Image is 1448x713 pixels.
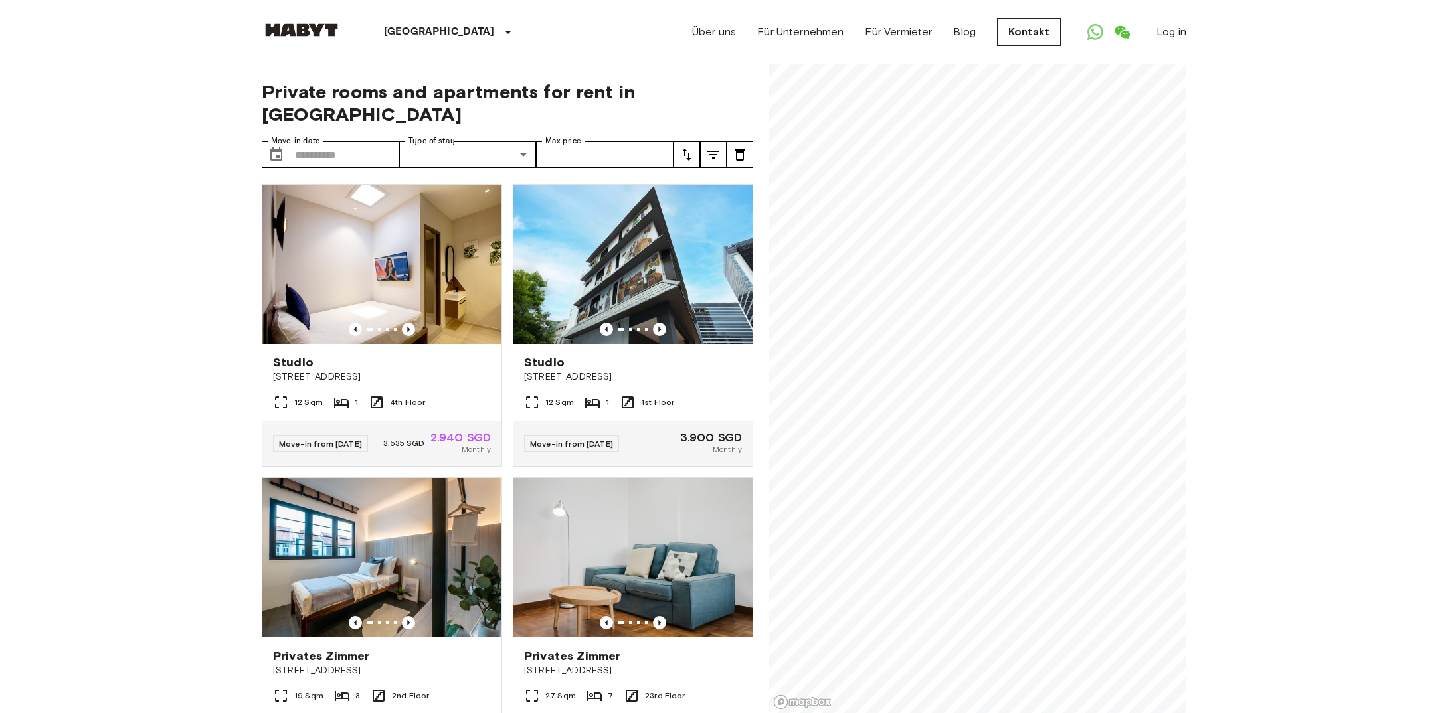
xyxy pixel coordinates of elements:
span: 7 [608,690,613,702]
img: Marketing picture of unit SG-01-110-033-001 [262,185,501,344]
span: 19 Sqm [294,690,323,702]
span: Monthly [713,443,742,455]
span: 12 Sqm [545,396,574,408]
a: Für Unternehmen [757,24,844,40]
span: 3 [355,690,360,702]
span: Privates Zimmer [273,648,369,664]
img: Habyt [262,23,341,37]
span: 2nd Floor [392,690,429,702]
span: 3.535 SGD [383,437,424,449]
a: Log in [1156,24,1186,40]
span: [STREET_ADDRESS] [273,370,491,384]
a: Blog [953,24,976,40]
button: Previous image [653,616,666,629]
span: Studio [524,355,565,370]
button: Previous image [402,323,415,336]
button: tune [700,141,727,168]
span: Monthly [462,443,491,455]
span: 1 [355,396,358,408]
a: Open WeChat [1109,19,1135,45]
a: Über uns [692,24,736,40]
span: [STREET_ADDRESS] [273,664,491,677]
span: 3.900 SGD [680,432,742,443]
a: Kontakt [997,18,1061,46]
img: Marketing picture of unit SG-01-027-006-02 [262,478,501,637]
label: Max price [545,135,581,147]
span: Private rooms and apartments for rent in [GEOGRAPHIC_DATA] [262,80,753,125]
label: Move-in date [271,135,320,147]
button: Previous image [349,616,362,629]
span: 12 Sqm [294,396,323,408]
span: 1 [606,396,609,408]
a: Open WhatsApp [1082,19,1109,45]
span: Move-in from [DATE] [530,439,613,449]
a: Für Vermieter [865,24,932,40]
label: Type of stay [408,135,455,147]
button: Choose date [263,141,290,168]
span: 27 Sqm [545,690,576,702]
button: tune [727,141,753,168]
span: 2.940 SGD [430,432,491,443]
span: Studio [273,355,314,370]
p: [GEOGRAPHIC_DATA] [384,24,495,40]
span: Move-in from [DATE] [279,439,362,449]
button: Previous image [653,323,666,336]
button: Previous image [349,323,362,336]
span: 23rd Floor [645,690,685,702]
span: Privates Zimmer [524,648,620,664]
button: Previous image [600,616,613,629]
span: [STREET_ADDRESS] [524,664,742,677]
a: Mapbox logo [773,694,832,710]
span: [STREET_ADDRESS] [524,370,742,384]
span: 1st Floor [641,396,674,408]
img: Marketing picture of unit SG-01-110-044_001 [513,185,753,344]
a: Marketing picture of unit SG-01-110-044_001Previous imagePrevious imageStudio[STREET_ADDRESS]12 S... [513,184,753,467]
button: Previous image [600,323,613,336]
a: Marketing picture of unit SG-01-110-033-001Previous imagePrevious imageStudio[STREET_ADDRESS]12 S... [262,184,502,467]
button: Previous image [402,616,415,629]
button: tune [674,141,700,168]
img: Marketing picture of unit SG-01-108-001-001 [513,478,753,637]
span: 4th Floor [390,396,425,408]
